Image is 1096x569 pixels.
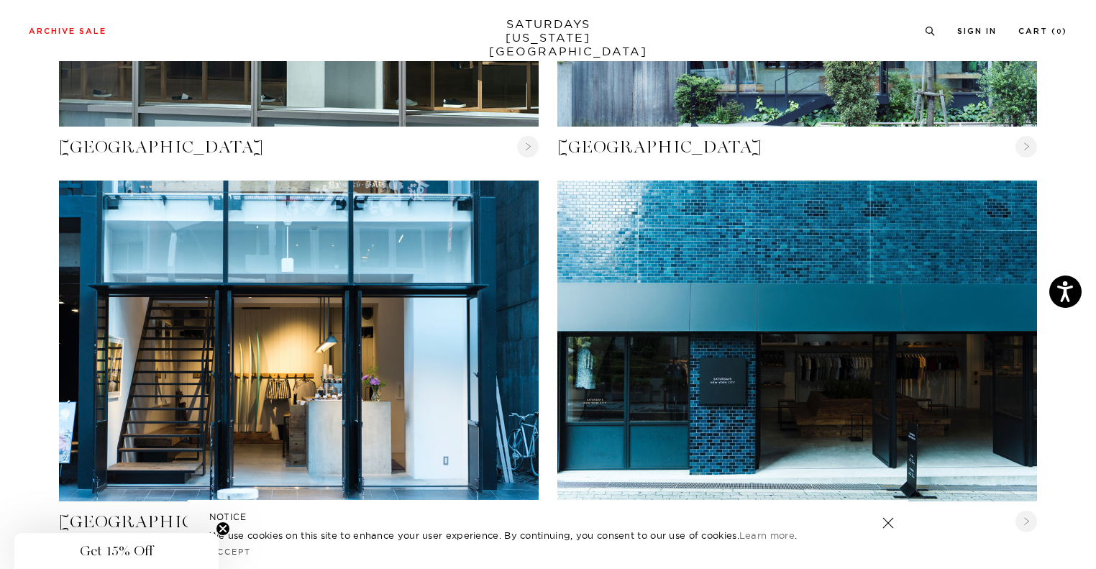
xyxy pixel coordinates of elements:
[59,136,539,159] a: [GEOGRAPHIC_DATA]
[209,528,836,542] p: We use cookies on this site to enhance your user experience. By continuing, you consent to our us...
[29,27,106,35] a: Archive Sale
[209,511,887,524] h5: NOTICE
[59,181,539,501] div: Nagoya
[1056,29,1062,35] small: 0
[216,522,230,536] button: Close teaser
[557,181,1037,501] div: Osaka
[739,529,795,541] a: Learn more
[1018,27,1067,35] a: Cart (0)
[957,27,997,35] a: Sign In
[209,547,251,557] a: Accept
[59,511,539,534] a: [GEOGRAPHIC_DATA]
[557,136,1037,159] a: [GEOGRAPHIC_DATA]
[80,542,153,560] span: Get 15% Off
[489,17,608,58] a: SATURDAYS[US_STATE][GEOGRAPHIC_DATA]
[14,533,219,569] div: Get 15% OffClose teaser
